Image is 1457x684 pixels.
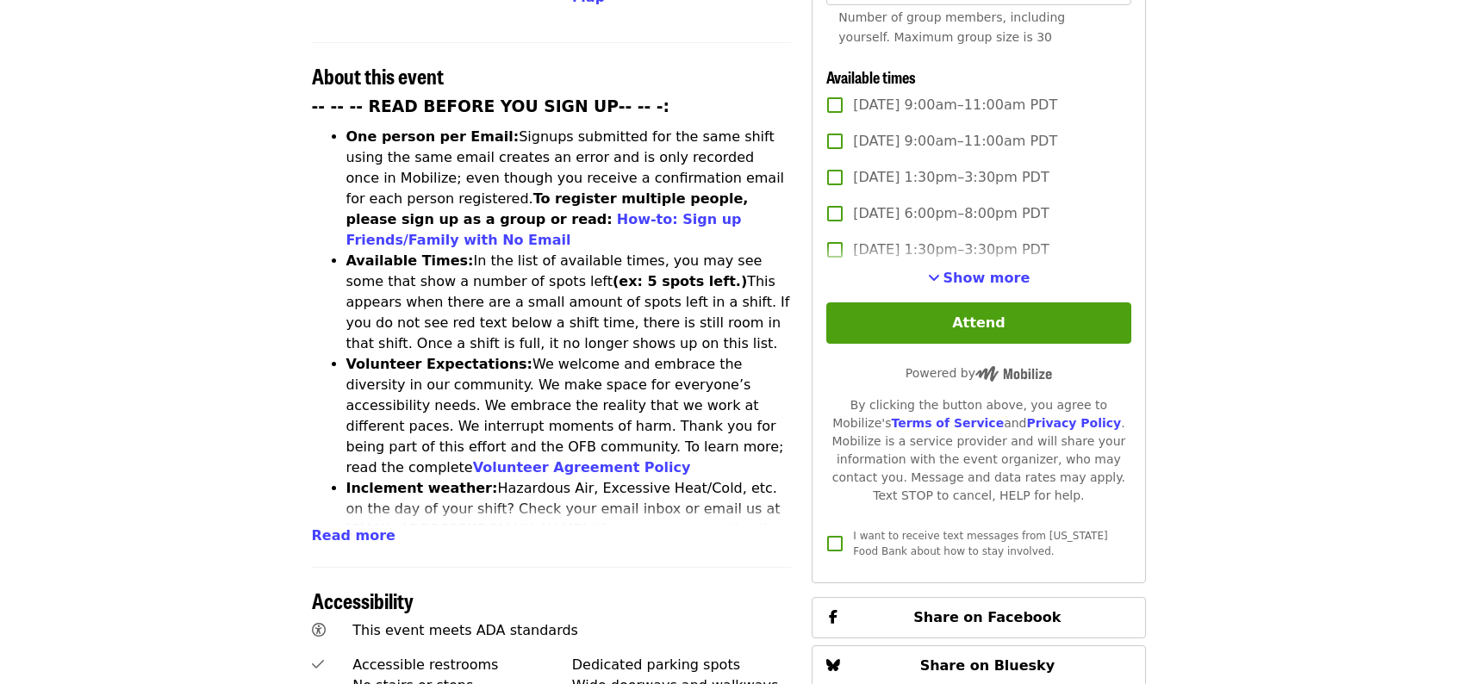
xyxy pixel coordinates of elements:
[853,203,1049,224] span: [DATE] 6:00pm–8:00pm PDT
[312,60,444,90] span: About this event
[826,65,916,88] span: Available times
[943,270,1030,286] span: Show more
[838,10,1065,44] span: Number of group members, including yourself. Maximum group size is 30
[346,211,742,248] a: How-to: Sign up Friends/Family with No Email
[853,95,1057,115] span: [DATE] 9:00am–11:00am PDT
[572,655,792,675] div: Dedicated parking spots
[891,416,1004,430] a: Terms of Service
[346,354,792,478] li: We welcome and embrace the diversity in our community. We make space for everyone’s accessibility...
[853,530,1107,557] span: I want to receive text messages from [US_STATE] Food Bank about how to stay involved.
[346,251,792,354] li: In the list of available times, you may see some that show a number of spots left This appears wh...
[312,527,395,544] span: Read more
[613,273,747,289] strong: (ex: 5 spots left.)
[928,268,1030,289] button: See more timeslots
[906,366,1052,380] span: Powered by
[346,127,792,251] li: Signups submitted for the same shift using the same email creates an error and is only recorded o...
[352,655,572,675] div: Accessible restrooms
[853,239,1049,260] span: [DATE] 1:30pm–3:30pm PDT
[920,657,1055,674] span: Share on Bluesky
[1026,416,1121,430] a: Privacy Policy
[312,585,414,615] span: Accessibility
[473,459,691,476] a: Volunteer Agreement Policy
[826,396,1130,505] div: By clicking the button above, you agree to Mobilize's and . Mobilize is a service provider and wi...
[312,525,395,546] button: Read more
[312,656,324,673] i: check icon
[312,622,326,638] i: universal-access icon
[975,366,1052,382] img: Powered by Mobilize
[346,480,498,496] strong: Inclement weather:
[346,478,792,581] li: Hazardous Air, Excessive Heat/Cold, etc. on the day of your shift? Check your email inbox or emai...
[826,302,1130,344] button: Attend
[853,167,1049,188] span: [DATE] 1:30pm–3:30pm PDT
[346,128,520,145] strong: One person per Email:
[346,190,749,227] strong: To register multiple people, please sign up as a group or read:
[312,97,670,115] strong: -- -- -- READ BEFORE YOU SIGN UP-- -- -:
[346,356,533,372] strong: Volunteer Expectations:
[913,609,1061,625] span: Share on Facebook
[812,597,1145,638] button: Share on Facebook
[352,622,578,638] span: This event meets ADA standards
[853,131,1057,152] span: [DATE] 9:00am–11:00am PDT
[346,252,474,269] strong: Available Times:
